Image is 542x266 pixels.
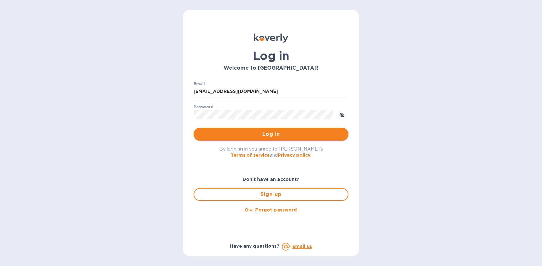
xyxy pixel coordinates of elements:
a: Email us [292,244,312,249]
b: Don't have an account? [243,177,300,182]
input: Enter email address [194,87,348,96]
h1: Log in [194,49,348,63]
label: Password [194,105,213,109]
button: toggle password visibility [336,108,348,121]
img: Koverly [254,34,288,43]
span: By logging in you agree to [PERSON_NAME]'s and . [219,146,323,158]
a: Privacy policy [278,153,310,158]
a: Terms of service [231,153,270,158]
h3: Welcome to [GEOGRAPHIC_DATA]! [194,65,348,71]
span: Log in [199,130,343,138]
button: Sign up [194,188,348,201]
label: Email [194,82,205,86]
span: Sign up [199,191,343,198]
button: Log in [194,128,348,141]
b: Have any questions? [230,243,279,249]
u: Forgot password [255,207,297,212]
